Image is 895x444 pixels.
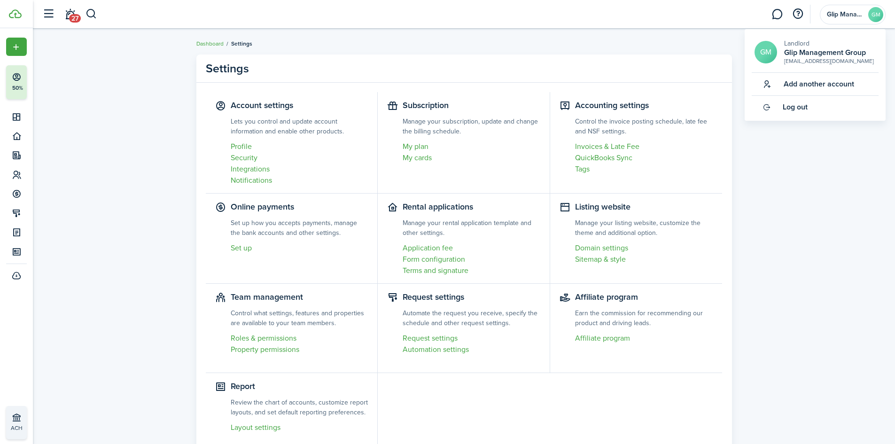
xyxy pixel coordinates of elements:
[790,6,806,22] button: Open resource center
[403,265,540,276] a: Terms and signature
[575,308,713,328] settings-item-description: Earn the commission for recommending our product and driving leads.
[784,57,874,65] div: [EMAIL_ADDRESS][DOMAIN_NAME]
[196,39,224,48] a: Dashboard
[403,308,540,328] settings-item-description: Automate the request you receive, specify the schedule and other request settings.
[231,422,368,433] a: Layout settings
[784,39,809,48] span: Landlord
[231,308,368,328] settings-item-description: Control what settings, features and properties are available to your team members.
[231,175,368,186] a: Notifications
[6,38,27,56] button: Open menu
[231,152,368,164] a: Security
[231,333,368,344] a: Roles & permissions
[39,5,57,23] button: Open sidebar
[403,242,540,254] a: Application fee
[575,164,713,175] a: Tags
[11,424,66,432] p: ACH
[752,73,854,95] button: Add another account
[575,218,713,238] settings-item-description: Manage your listing website, customize the theme and additional option.
[231,397,368,417] settings-item-description: Review the chart of accounts, customize report layouts, and set default reporting preferences.
[752,96,879,118] a: Log out
[206,60,249,78] panel-main-title: Settings
[403,218,540,238] settings-item-description: Manage your rental application template and other settings.
[403,117,540,136] settings-item-description: Manage your subscription, update and change the billing schedule.
[231,218,368,238] settings-item-description: Set up how you accepts payments, manage the bank accounts and other settings.
[231,164,368,175] a: Integrations
[403,141,540,152] a: My plan
[231,344,368,355] a: Property permissions
[403,333,540,344] a: Request settings
[61,2,79,26] a: Notifications
[575,242,713,254] a: Domain settings
[6,65,84,99] button: 50%
[12,84,23,92] p: 50%
[575,333,713,344] a: Affiliate program
[231,242,368,254] a: Set up
[86,6,97,22] button: Search
[403,152,540,164] a: My cards
[575,141,713,152] a: Invoices & Late Fee
[827,11,864,18] span: Glip Management Group
[575,152,713,164] a: QuickBooks Sync
[69,14,81,23] span: 27
[768,2,786,26] a: Messaging
[575,254,713,265] a: Sitemap & style
[575,117,713,136] settings-item-description: Control the invoice posting schedule, late fee and NSF settings.
[231,117,368,136] settings-item-description: Lets you control and update account information and enable other products.
[231,141,368,152] a: Profile
[784,80,854,88] span: Add another account
[784,48,874,57] a: Glip Management Group
[868,7,883,22] avatar-text: GM
[9,9,22,18] img: TenantCloud
[403,254,540,265] a: Form configuration
[403,344,540,355] a: Automation settings
[6,406,27,439] a: ACH
[231,39,252,48] span: Settings
[755,41,777,63] a: GM
[783,103,808,111] span: Log out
